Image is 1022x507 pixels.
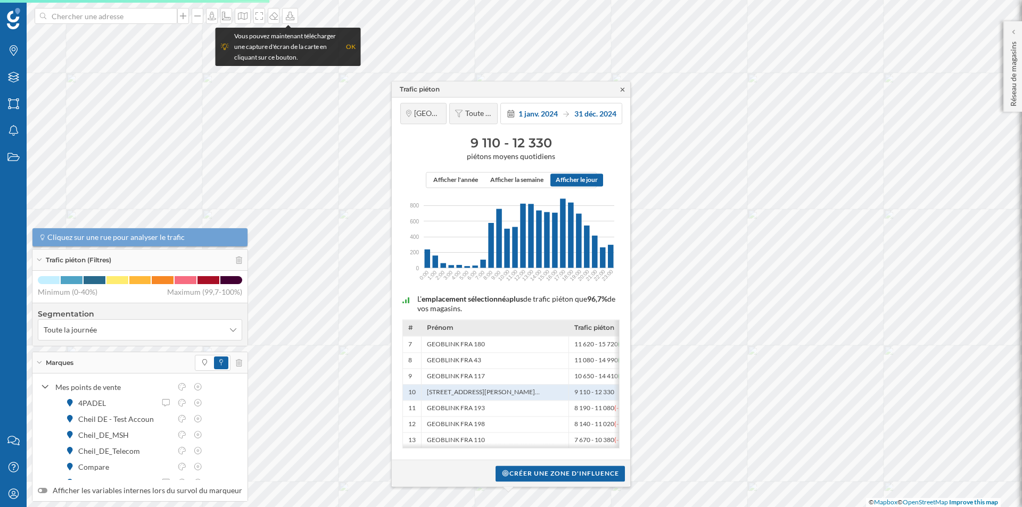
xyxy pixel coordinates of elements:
img: Logo Geoblink [7,8,20,29]
text: 5:00 [458,269,470,281]
div: © © [866,498,1001,507]
span: de vos magasins. [417,295,615,313]
text: 8:00 [482,269,494,281]
span: Trafic piéton [574,324,614,332]
text: 18:00 [561,268,575,282]
span: 600 [410,217,419,225]
div: Trafic piéton [400,85,440,94]
a: Improve this map [949,498,998,506]
span: de trafic piéton que [523,295,587,304]
span: Toute la journée [465,109,492,118]
text: 10:00 [497,268,511,282]
span: # [408,324,413,332]
span: Minimum (0-40%) [38,287,97,297]
span: emplacement sélectionné [422,295,506,304]
a: Mapbox [874,498,897,506]
text: 9:00 [490,269,502,281]
span: 12 [408,420,416,429]
text: 19:00 [569,268,583,282]
a: OpenStreetMap [903,498,948,506]
span: 200 [410,248,419,256]
span: 400 [410,233,419,241]
span: 7 [408,340,412,348]
text: 16:00 [545,268,559,282]
span: L' [417,295,422,304]
span: piétons moyens quotidiens [397,152,625,161]
span: [GEOGRAPHIC_DATA] [414,109,441,118]
h4: Segmentation [38,309,242,319]
text: 15:00 [537,268,551,282]
text: 12:00 [513,268,527,282]
span: GEOBLINK FRA 117 [427,372,485,381]
span: 11 080 - 14 990 [574,356,639,365]
span: 1 janv. 2024 [518,109,558,118]
span: 7 670 - 10 380 [574,436,633,445]
span: Afficher l'année [433,176,478,185]
span: 8 [408,356,412,365]
span: 800 [410,202,419,210]
span: 31 déc. 2024 [574,109,616,118]
text: 6:00 [466,269,478,281]
text: 22:00 [592,268,606,282]
span: Afficher le jour [556,176,598,185]
span: 11 [408,404,416,413]
div: Monoprix [78,477,117,488]
span: 0 [416,264,419,272]
div: Cheil_DE_Telecom [78,445,145,456]
div: OK [346,41,356,52]
span: GEOBLINK FRA 43 [427,356,481,365]
img: intelligent_assistant_bucket_2.svg [402,297,409,303]
text: 17:00 [553,268,567,282]
text: 23:00 [600,268,614,282]
text: 20:00 [576,268,590,282]
text: 14:00 [529,268,543,282]
span: GEOBLINK FRA 193 [427,404,485,413]
text: 1:00 [426,269,438,281]
text: 3:00 [442,269,454,281]
span: Toute la journée [44,325,97,335]
span: 9 110 - 12 330 [574,388,616,397]
p: Réseau de magasins [1008,37,1019,106]
text: 13:00 [521,268,535,282]
text: 4:00 [450,269,462,281]
span: GEOBLINK FRA 180 [427,340,485,348]
h3: 9 110 - 12 330 [397,135,625,152]
span: GEOBLINK FRA 110 [427,436,485,445]
div: Mes points de vente [55,381,171,393]
span: Trafic piéton (Filtres) [46,255,111,265]
div: Vous pouvez maintenant télécharger une capture d'écran de la carte en cliquant sur ce bouton. [234,31,341,63]
text: 11:00 [505,268,519,282]
span: [STREET_ADDRESS][PERSON_NAME]… [427,388,540,397]
span: 10 [408,388,416,397]
span: Maximum (99,7-100%) [167,287,242,297]
span: Cliquez sur une rue pour analyser le trafic [47,232,185,243]
span: 11 620 - 15 720 [574,340,639,348]
text: 2:00 [434,269,446,281]
span: Assistance [17,7,69,17]
span: plus [509,295,523,304]
div: 4PADEL [78,397,111,409]
span: 8 140 - 11 020 [574,420,633,429]
span: 13 [408,436,416,445]
span: Marques [46,358,73,368]
span: 96,7% [587,295,607,304]
div: Cheil_DE_MSH [78,429,134,440]
div: Cheil DE - Test Account [77,413,161,425]
span: Prénom [427,324,454,332]
text: 7:00 [474,269,486,281]
label: Afficher les variables internes lors du survol du marqueur [38,485,242,496]
text: 21:00 [584,268,598,282]
span: GEOBLINK FRA 198 [427,420,485,429]
div: Compare [78,461,114,472]
span: Afficher la semaine [490,176,543,185]
span: a [506,295,509,304]
span: 9 [408,372,412,381]
span: 8 190 - 11 080 [574,404,633,413]
span: 10 650 - 14 410 [574,372,639,381]
text: 0:00 [418,269,430,281]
